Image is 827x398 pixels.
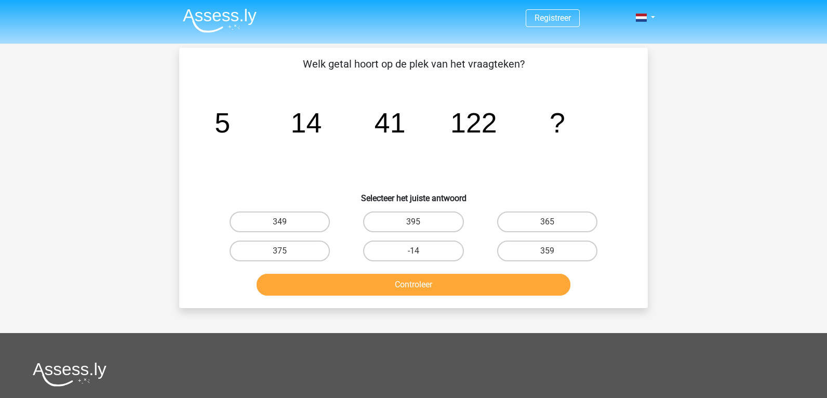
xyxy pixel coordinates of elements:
button: Controleer [257,274,571,296]
p: Welk getal hoort op de plek van het vraagteken? [196,56,631,72]
label: 365 [497,211,597,232]
label: 349 [230,211,330,232]
img: Assessly logo [33,362,106,387]
h6: Selecteer het juiste antwoord [196,185,631,203]
tspan: ? [550,107,565,138]
tspan: 41 [375,107,406,138]
tspan: 122 [450,107,497,138]
img: Assessly [183,8,257,33]
label: 359 [497,241,597,261]
label: -14 [363,241,463,261]
label: 375 [230,241,330,261]
tspan: 5 [215,107,230,138]
a: Registreer [535,13,571,23]
tspan: 14 [291,107,322,138]
label: 395 [363,211,463,232]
